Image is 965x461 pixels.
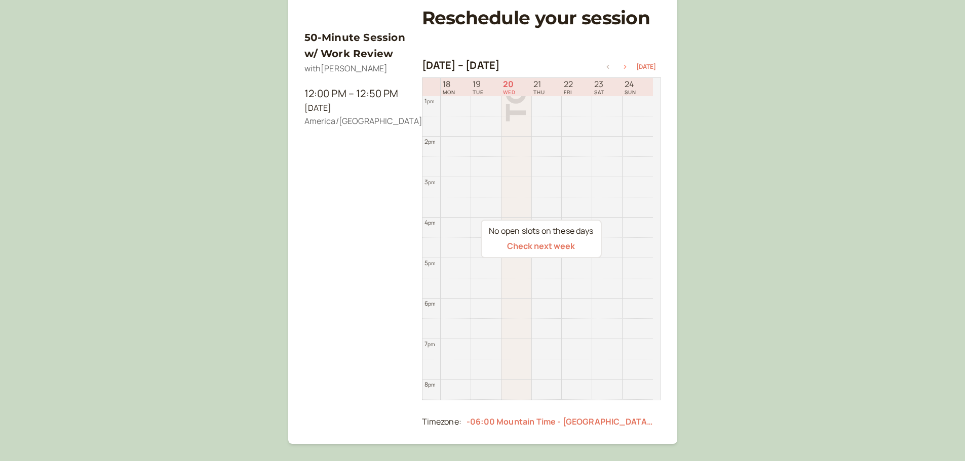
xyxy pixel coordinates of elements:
[304,29,406,62] h3: 50-Minute Session w/ Work Review
[304,102,406,115] div: [DATE]
[304,115,406,128] div: America/[GEOGRAPHIC_DATA]
[304,86,406,102] div: 12:00 PM – 12:50 PM
[507,241,575,250] button: Check next week
[489,225,593,238] div: No open slots on these days
[304,63,388,74] span: with [PERSON_NAME]
[422,7,661,29] h1: Reschedule your session
[422,59,500,71] h2: [DATE] – [DATE]
[636,63,656,70] button: [DATE]
[422,415,461,429] div: Timezone:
